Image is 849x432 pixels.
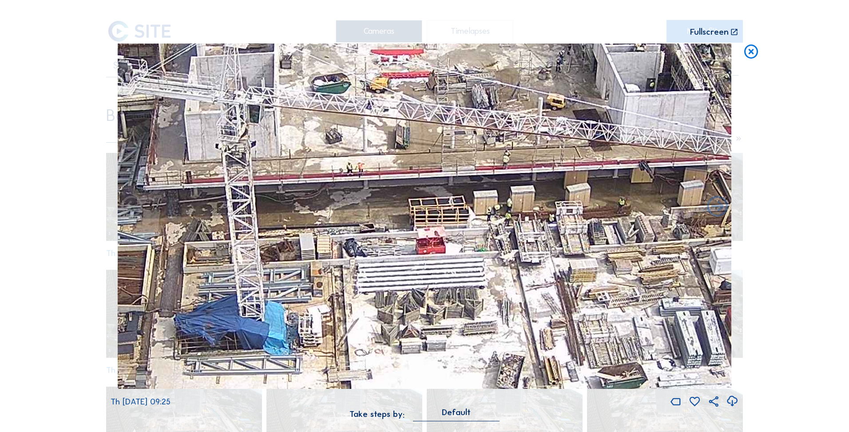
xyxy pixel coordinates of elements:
i: Forward [119,195,144,220]
div: Default [442,408,471,416]
div: Default [413,408,500,421]
img: Image [118,44,731,389]
span: Th [DATE] 09:25 [111,396,171,407]
i: Back [705,195,730,220]
div: Take steps by: [349,410,405,419]
div: Fullscreen [690,28,729,37]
